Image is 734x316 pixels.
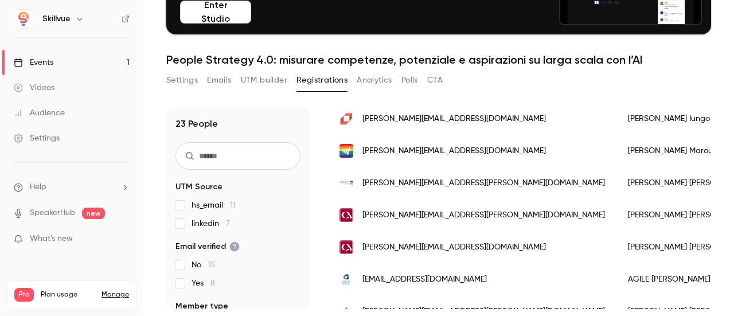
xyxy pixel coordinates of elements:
div: v 4.0.25 [32,18,56,28]
span: Pro [14,288,34,302]
span: [EMAIL_ADDRESS][DOMAIN_NAME] [362,274,487,286]
a: SpeakerHub [30,207,75,219]
h1: People Strategy 4.0: misurare competenze, potenziale e aspirazioni su larga scala con l’AI [166,53,711,67]
img: bancadiasti.it [339,240,353,254]
span: [PERSON_NAME][EMAIL_ADDRESS][DOMAIN_NAME] [362,145,546,157]
h6: Skillvue [42,13,71,25]
img: agile-group.it [339,272,353,286]
div: Events [14,57,53,68]
img: tab_keywords_by_traffic_grey.svg [115,67,124,76]
span: 11 [230,201,236,209]
img: Skillvue [14,10,33,28]
span: new [82,208,105,219]
img: artgroup-spa.com [339,176,353,190]
span: linkedin [192,218,230,229]
button: Registrations [296,71,348,89]
img: bancadiasti.it [339,208,353,222]
span: [PERSON_NAME][EMAIL_ADDRESS][PERSON_NAME][DOMAIN_NAME] [362,209,605,221]
div: Settings [14,132,60,144]
span: hs_email [192,200,236,211]
span: 15 [208,261,216,269]
span: UTM Source [175,181,222,193]
span: Email verified [175,241,240,252]
button: Emails [207,71,231,89]
span: [PERSON_NAME][EMAIL_ADDRESS][DOMAIN_NAME] [362,241,546,253]
a: Manage [101,290,129,299]
span: Member type [175,301,228,312]
div: Audience [14,107,65,119]
span: 7 [226,220,230,228]
button: Polls [401,71,418,89]
h1: 23 People [175,117,218,131]
span: Help [30,181,46,193]
img: logo_orange.svg [18,18,28,28]
div: Dominio [60,68,88,75]
li: help-dropdown-opener [14,181,130,193]
img: aevoluta.com [339,112,353,126]
button: Analytics [357,71,392,89]
div: [PERSON_NAME]: [DOMAIN_NAME] [30,30,164,39]
div: Keyword (traffico) [128,68,190,75]
button: UTM builder [241,71,287,89]
button: Settings [166,71,198,89]
span: 8 [210,279,215,287]
div: Videos [14,82,54,93]
img: tab_domain_overview_orange.svg [48,67,57,76]
button: Enter Studio [180,1,251,24]
button: CTA [427,71,443,89]
span: [PERSON_NAME][EMAIL_ADDRESS][PERSON_NAME][DOMAIN_NAME] [362,177,605,189]
span: Yes [192,278,215,289]
img: website_grey.svg [18,30,28,39]
span: Plan usage [41,290,95,299]
span: No [192,259,216,271]
span: What's new [30,233,73,245]
img: manpower.it [339,144,353,158]
span: [PERSON_NAME][EMAIL_ADDRESS][DOMAIN_NAME] [362,113,546,125]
